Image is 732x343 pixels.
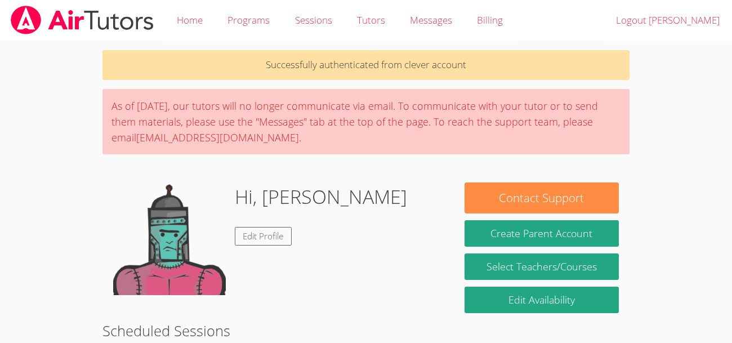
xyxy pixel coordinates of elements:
button: Contact Support [465,182,619,213]
a: Edit Availability [465,287,619,313]
h1: Hi, [PERSON_NAME] [235,182,407,211]
a: Edit Profile [235,227,292,246]
a: Select Teachers/Courses [465,253,619,280]
img: default.png [113,182,226,295]
button: Create Parent Account [465,220,619,247]
div: As of [DATE], our tutors will no longer communicate via email. To communicate with your tutor or ... [102,89,630,154]
img: airtutors_banner-c4298cdbf04f3fff15de1276eac7730deb9818008684d7c2e4769d2f7ddbe033.png [10,6,155,34]
h2: Scheduled Sessions [102,320,630,341]
p: Successfully authenticated from clever account [102,50,630,80]
span: Messages [410,14,452,26]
